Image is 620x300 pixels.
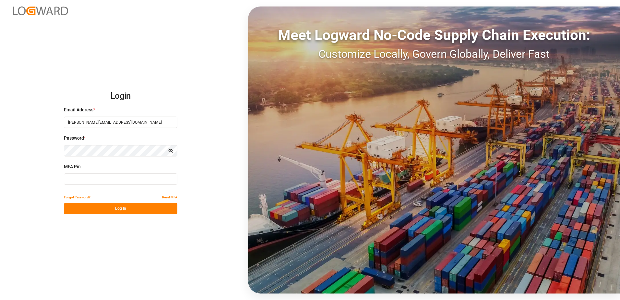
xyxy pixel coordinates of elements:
button: Reset MFA [162,192,177,203]
input: Enter your email [64,117,177,128]
span: MFA Pin [64,163,81,170]
button: Forgot Password? [64,192,90,203]
span: Email Address [64,106,93,113]
button: Log In [64,203,177,214]
img: Logward_new_orange.png [13,6,68,15]
span: Password [64,135,84,142]
h2: Login [64,86,177,106]
div: Customize Locally, Govern Globally, Deliver Fast [248,46,620,62]
div: Meet Logward No-Code Supply Chain Execution: [248,24,620,46]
